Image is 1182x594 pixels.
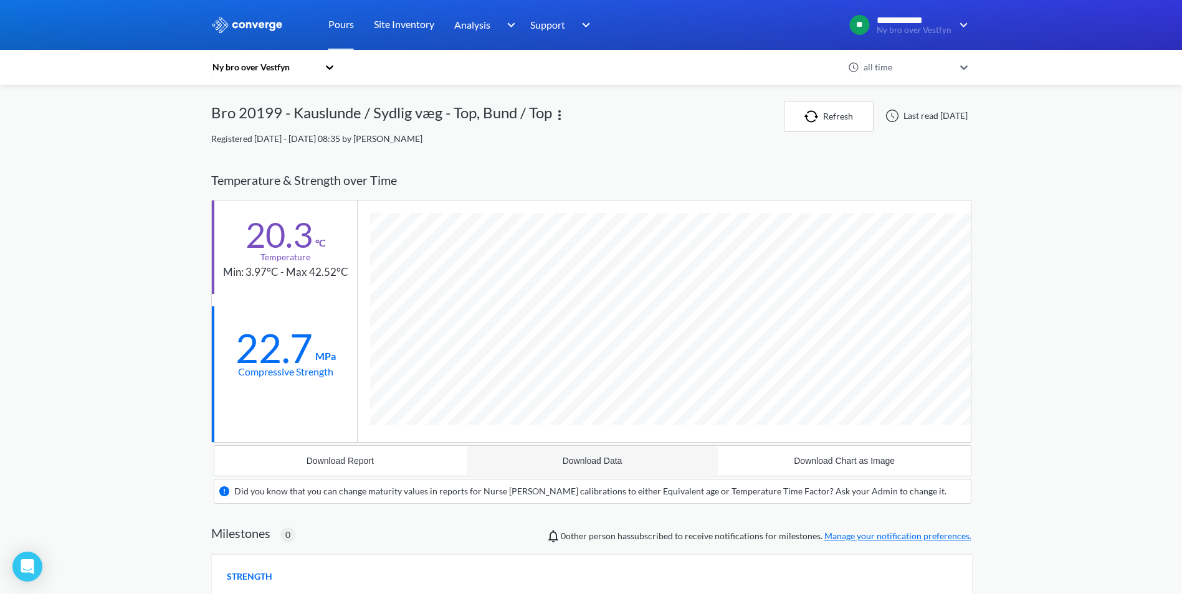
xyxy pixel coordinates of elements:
img: icon-refresh.svg [804,110,823,123]
span: STRENGTH [227,570,272,583]
span: Ny bro over Vestfyn [877,26,951,35]
button: Download Data [466,446,718,476]
a: Manage your notification preferences. [824,530,971,541]
img: downArrow.svg [498,17,518,32]
div: Bro 20199 - Kauslunde / Sydlig væg - Top, Bund / Top [211,101,552,132]
span: 0 other [561,530,587,541]
div: Min: 3.97°C - Max 42.52°C [223,264,348,281]
span: Registered [DATE] - [DATE] 08:35 by [PERSON_NAME] [211,133,422,144]
img: icon-clock.svg [848,62,859,73]
img: logo_ewhite.svg [211,17,284,33]
div: 22.7 [236,332,313,364]
span: Analysis [454,17,490,32]
div: Ny bro over Vestfyn [211,60,318,74]
div: Open Intercom Messenger [12,552,42,582]
button: Download Report [214,446,467,476]
div: Compressive Strength [238,364,333,379]
div: Temperature [260,250,310,264]
button: Refresh [784,101,874,132]
button: Download Chart as Image [718,446,971,476]
img: downArrow.svg [951,17,971,32]
div: all time [860,60,954,74]
img: more.svg [552,108,567,123]
div: Download Chart as Image [794,456,895,466]
div: 20.3 [245,219,313,250]
div: Did you know that you can change maturity values in reports for Nurse [PERSON_NAME] calibrations ... [234,484,946,498]
div: Last read [DATE] [879,108,971,123]
div: Temperature & Strength over Time [211,161,971,200]
img: downArrow.svg [574,17,594,32]
h2: Milestones [211,526,270,540]
span: Support [530,17,565,32]
span: 0 [285,528,290,542]
img: notifications-icon.svg [546,529,561,544]
span: person has subscribed to receive notifications for milestones. [561,529,971,543]
div: Download Data [563,456,622,466]
div: Download Report [307,456,374,466]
